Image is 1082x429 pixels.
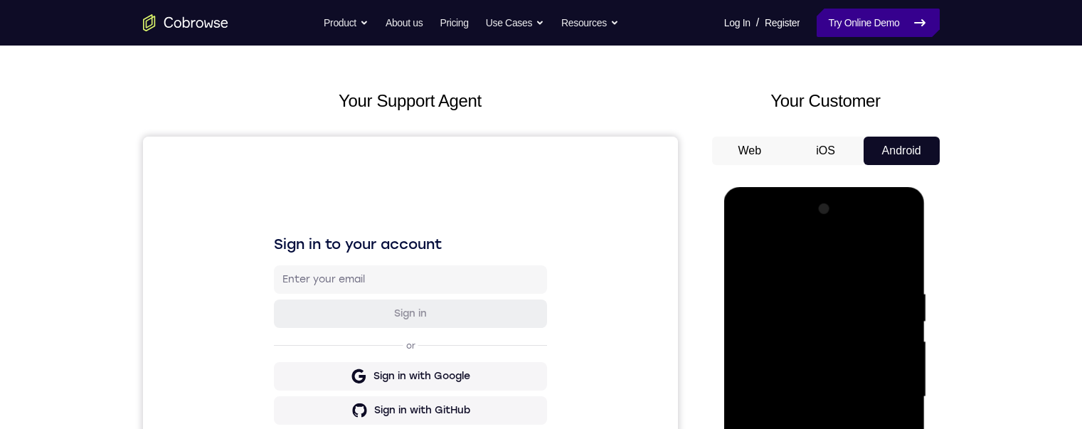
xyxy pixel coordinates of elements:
[324,9,368,37] button: Product
[227,335,332,349] div: Sign in with Zendesk
[131,294,404,322] button: Sign in with Intercom
[230,233,327,247] div: Sign in with Google
[765,9,800,37] a: Register
[817,9,939,37] a: Try Online Demo
[486,9,544,37] button: Use Cases
[131,226,404,254] button: Sign in with Google
[712,137,788,165] button: Web
[386,9,423,37] a: About us
[787,137,864,165] button: iOS
[231,267,327,281] div: Sign in with GitHub
[143,14,228,31] a: Go to the home page
[260,203,275,215] p: or
[561,9,619,37] button: Resources
[712,88,940,114] h2: Your Customer
[864,137,940,165] button: Android
[131,368,404,379] p: Don't have an account?
[226,301,333,315] div: Sign in with Intercom
[143,88,678,114] h2: Your Support Agent
[131,328,404,356] button: Sign in with Zendesk
[131,260,404,288] button: Sign in with GitHub
[440,9,468,37] a: Pricing
[756,14,759,31] span: /
[724,9,750,37] a: Log In
[240,369,341,378] a: Create a new account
